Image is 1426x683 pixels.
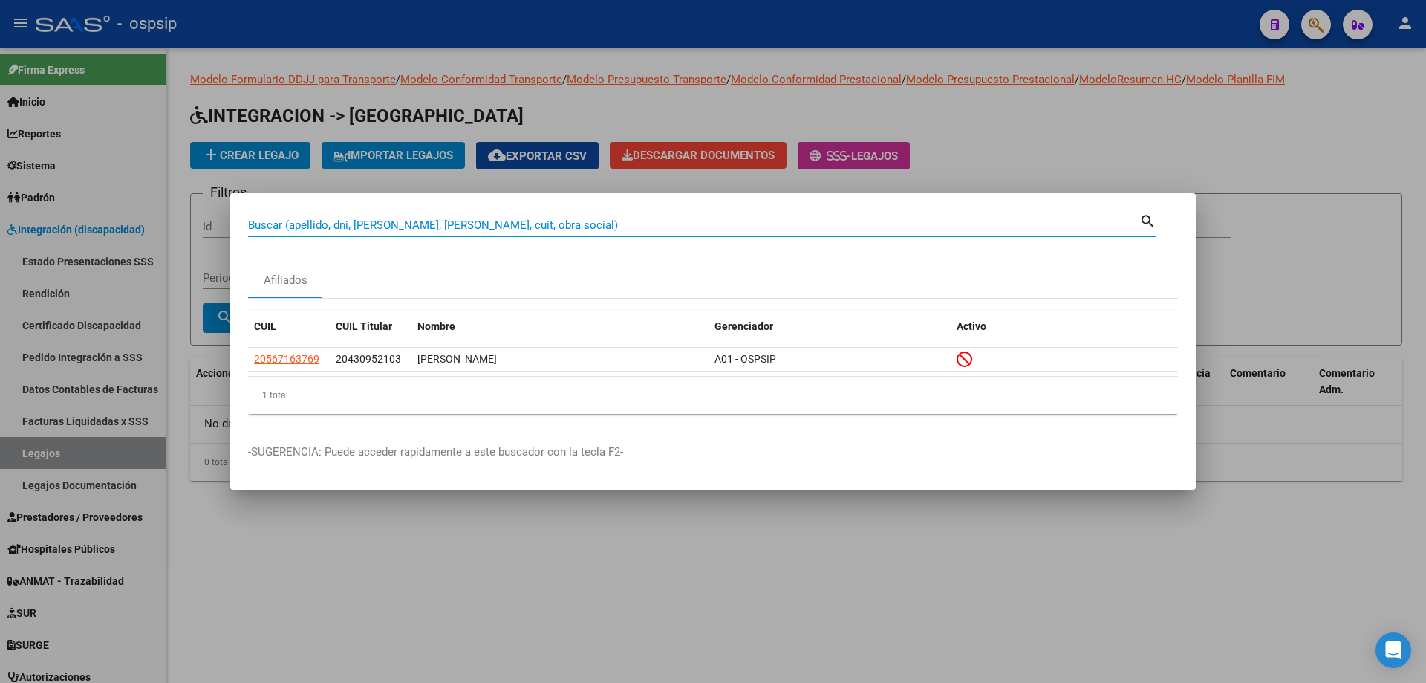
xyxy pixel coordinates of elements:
mat-icon: search [1139,211,1156,229]
span: Gerenciador [714,320,773,332]
datatable-header-cell: Gerenciador [709,311,951,343]
div: Open Intercom Messenger [1375,632,1411,668]
p: -SUGERENCIA: Puede acceder rapidamente a este buscador con la tecla F2- [248,444,1178,461]
div: Afiliados [264,272,307,289]
datatable-header-cell: CUIL Titular [330,311,411,343]
span: A01 - OSPSIP [714,353,776,365]
datatable-header-cell: Nombre [411,311,709,343]
span: Nombre [417,320,455,332]
span: CUIL Titular [336,320,392,332]
datatable-header-cell: CUIL [248,311,330,343]
datatable-header-cell: Activo [951,311,1178,343]
span: Activo [957,320,986,332]
span: 20567163769 [254,353,319,365]
span: CUIL [254,320,276,332]
div: [PERSON_NAME] [417,351,703,368]
span: 20430952103 [336,353,401,365]
div: 1 total [248,377,1178,414]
